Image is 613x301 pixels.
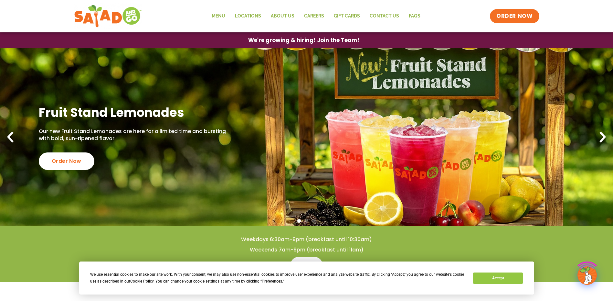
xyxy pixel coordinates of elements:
div: Previous slide [3,130,17,144]
img: new-SAG-logo-768×292 [74,3,142,29]
a: Menu [291,257,322,273]
div: We use essential cookies to make our site work. With your consent, we may also use non-essential ... [90,271,465,285]
button: Accept [473,273,523,284]
div: Next slide [596,130,610,144]
span: Cookie Policy [130,279,153,284]
h4: Weekends 7am-9pm (breakfast until 11am) [13,246,600,253]
a: Careers [299,9,329,24]
p: Our new Fruit Stand Lemonades are here for a limited time and bursting with bold, sun-ripened fla... [39,128,228,142]
span: We're growing & hiring! Join the Team! [248,38,359,43]
a: FAQs [404,9,425,24]
span: ORDER NOW [496,12,533,20]
div: Cookie Consent Prompt [79,262,534,295]
span: Go to slide 2 [305,219,308,223]
h4: Weekdays 6:30am-9pm (breakfast until 10:30am) [13,236,600,243]
span: Go to slide 3 [312,219,316,223]
div: Order Now [39,152,94,170]
span: Menu [298,261,315,269]
h2: Fruit Stand Lemonades [39,105,228,120]
a: ORDER NOW [490,9,539,23]
a: We're growing & hiring! Join the Team! [238,33,369,48]
a: GIFT CARDS [329,9,365,24]
a: About Us [266,9,299,24]
span: Go to slide 1 [297,219,301,223]
span: Preferences [262,279,282,284]
a: Menu [207,9,230,24]
a: Contact Us [365,9,404,24]
a: Locations [230,9,266,24]
nav: Menu [207,9,425,24]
